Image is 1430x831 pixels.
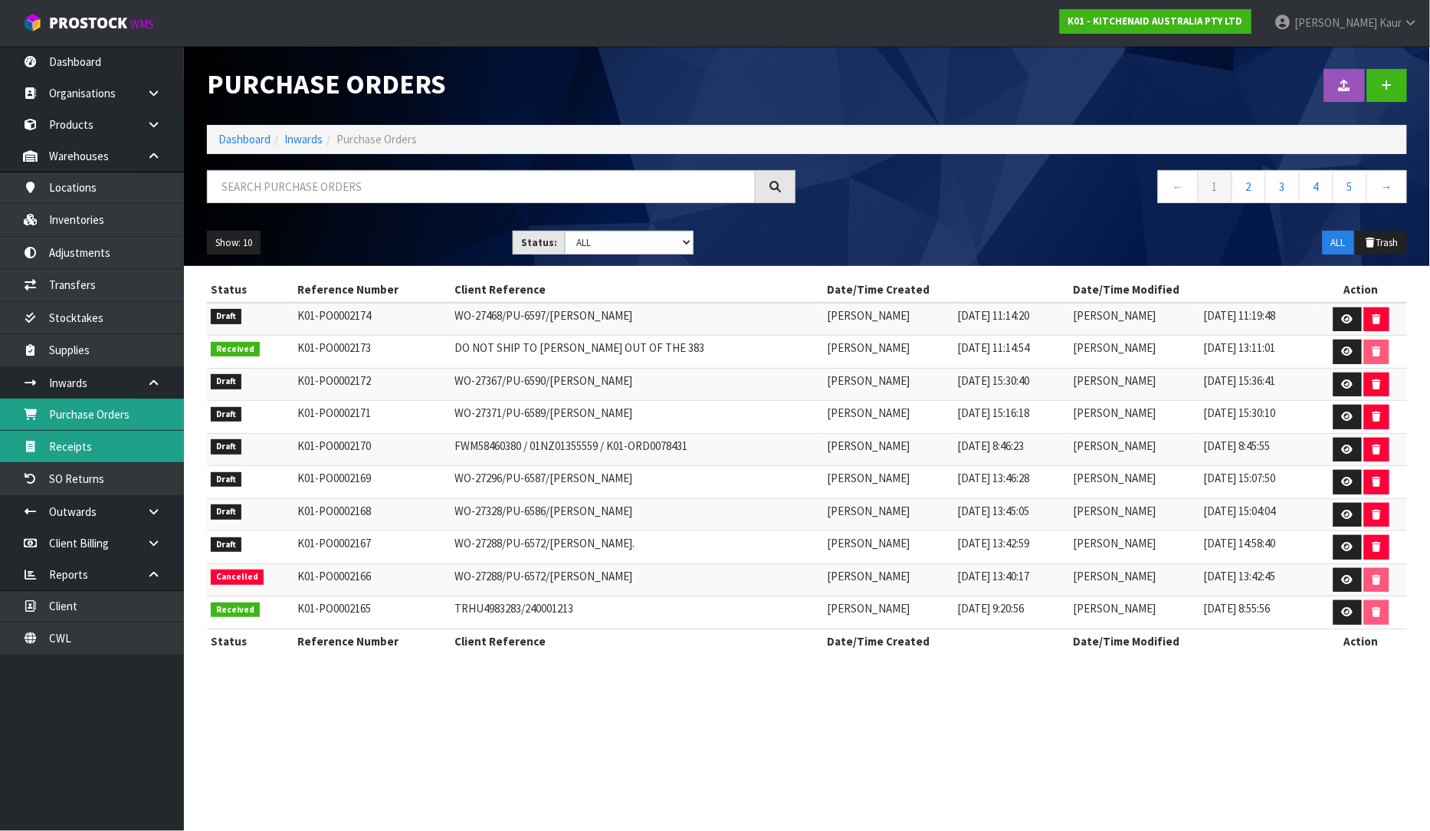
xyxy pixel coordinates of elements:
[1333,170,1367,203] a: 5
[1315,278,1407,302] th: Action
[1315,629,1407,653] th: Action
[294,531,451,564] td: K01-PO0002167
[451,336,824,369] td: DO NOT SHIP TO [PERSON_NAME] OUT OF THE 383
[1069,629,1315,653] th: Date/Time Modified
[1204,406,1276,420] span: [DATE] 15:30:10
[827,504,910,518] span: [PERSON_NAME]
[451,303,824,336] td: WO-27468/PU-6597/[PERSON_NAME]
[284,132,323,146] a: Inwards
[827,536,910,550] span: [PERSON_NAME]
[211,374,241,389] span: Draft
[1204,504,1276,518] span: [DATE] 15:04:04
[211,603,260,618] span: Received
[521,236,557,249] strong: Status:
[827,569,910,583] span: [PERSON_NAME]
[958,504,1030,518] span: [DATE] 13:45:05
[49,13,127,33] span: ProStock
[1204,601,1271,616] span: [DATE] 8:55:56
[1069,278,1315,302] th: Date/Time Modified
[958,536,1030,550] span: [DATE] 13:42:59
[1265,170,1300,203] a: 3
[1073,569,1156,583] span: [PERSON_NAME]
[294,401,451,434] td: K01-PO0002171
[823,629,1069,653] th: Date/Time Created
[827,438,910,453] span: [PERSON_NAME]
[1073,601,1156,616] span: [PERSON_NAME]
[294,303,451,336] td: K01-PO0002174
[958,340,1030,355] span: [DATE] 11:14:54
[1323,231,1354,255] button: ALL
[451,531,824,564] td: WO-27288/PU-6572/[PERSON_NAME].
[1073,438,1156,453] span: [PERSON_NAME]
[451,278,824,302] th: Client Reference
[1204,471,1276,485] span: [DATE] 15:07:50
[1366,170,1407,203] a: →
[1068,15,1243,28] strong: K01 - KITCHENAID AUSTRALIA PTY LTD
[958,308,1030,323] span: [DATE] 11:14:20
[211,342,260,357] span: Received
[294,336,451,369] td: K01-PO0002173
[958,438,1025,453] span: [DATE] 8:46:23
[451,629,824,653] th: Client Reference
[958,601,1025,616] span: [DATE] 9:20:56
[451,401,824,434] td: WO-27371/PU-6589/[PERSON_NAME]
[294,368,451,401] td: K01-PO0002172
[23,13,42,32] img: cube-alt.png
[1232,170,1266,203] a: 2
[451,433,824,466] td: FWM58460380 / 01NZ01355559 / K01-ORD0078431
[451,368,824,401] td: WO-27367/PU-6590/[PERSON_NAME]
[211,309,241,324] span: Draft
[1356,231,1407,255] button: Trash
[827,373,910,388] span: [PERSON_NAME]
[1299,170,1333,203] a: 4
[1073,504,1156,518] span: [PERSON_NAME]
[1204,340,1276,355] span: [DATE] 13:11:01
[1060,9,1251,34] a: K01 - KITCHENAID AUSTRALIA PTY LTD
[827,308,910,323] span: [PERSON_NAME]
[207,69,795,99] h1: Purchase Orders
[294,563,451,596] td: K01-PO0002166
[211,472,241,488] span: Draft
[1204,569,1276,583] span: [DATE] 13:42:45
[1204,536,1276,550] span: [DATE] 14:58:40
[958,471,1030,485] span: [DATE] 13:46:28
[207,231,261,255] button: Show: 10
[207,629,294,653] th: Status
[211,504,241,520] span: Draft
[451,498,824,531] td: WO-27328/PU-6586/[PERSON_NAME]
[1379,15,1402,30] span: Kaur
[1204,438,1271,453] span: [DATE] 8:45:55
[1073,406,1156,420] span: [PERSON_NAME]
[294,278,451,302] th: Reference Number
[294,596,451,629] td: K01-PO0002165
[207,170,756,203] input: Search purchase orders
[1204,308,1276,323] span: [DATE] 11:19:48
[958,569,1030,583] span: [DATE] 13:40:17
[218,132,271,146] a: Dashboard
[451,563,824,596] td: WO-27288/PU-6572/[PERSON_NAME]
[336,132,417,146] span: Purchase Orders
[1204,373,1276,388] span: [DATE] 15:36:41
[1073,308,1156,323] span: [PERSON_NAME]
[451,466,824,499] td: WO-27296/PU-6587/[PERSON_NAME]
[1158,170,1199,203] a: ←
[818,170,1407,208] nav: Page navigation
[958,373,1030,388] span: [DATE] 15:30:40
[827,340,910,355] span: [PERSON_NAME]
[294,629,451,653] th: Reference Number
[211,570,264,585] span: Cancelled
[1073,471,1156,485] span: [PERSON_NAME]
[294,433,451,466] td: K01-PO0002170
[827,406,910,420] span: [PERSON_NAME]
[1198,170,1232,203] a: 1
[211,537,241,553] span: Draft
[294,466,451,499] td: K01-PO0002169
[207,278,294,302] th: Status
[130,17,154,31] small: WMS
[451,596,824,629] td: TRHU4983283/240001213
[1073,373,1156,388] span: [PERSON_NAME]
[827,471,910,485] span: [PERSON_NAME]
[1073,340,1156,355] span: [PERSON_NAME]
[294,498,451,531] td: K01-PO0002168
[1294,15,1377,30] span: [PERSON_NAME]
